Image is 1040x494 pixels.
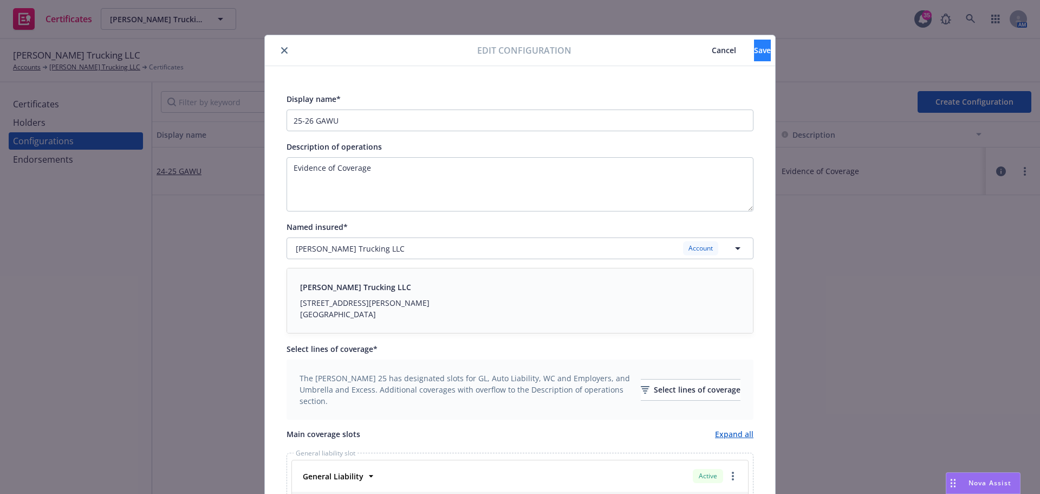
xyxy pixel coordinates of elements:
[287,238,753,259] button: [PERSON_NAME] Trucking LLCAccount
[641,379,740,401] button: Select lines of coverage
[287,110,753,131] input: Enter a display name
[300,309,430,320] div: [GEOGRAPHIC_DATA]
[726,470,739,483] a: more
[287,94,341,104] span: Display name*
[303,471,363,482] strong: General Liability
[287,142,382,152] span: Description of operations
[287,344,378,354] span: Select lines of coverage*
[946,473,960,493] div: Drag to move
[477,44,571,57] span: Edit configuration
[712,45,736,55] span: Cancel
[287,157,753,211] textarea: Input description
[300,297,430,309] div: [STREET_ADDRESS][PERSON_NAME]
[300,373,634,407] span: The [PERSON_NAME] 25 has designated slots for GL, Auto Liability, WC and Employers, and Umbrella ...
[697,471,719,481] span: Active
[694,40,754,61] button: Cancel
[278,44,291,57] button: close
[294,450,357,457] span: General liability slot
[754,45,771,55] span: Save
[287,428,360,440] span: Main coverage slots
[683,241,718,255] div: Account
[968,478,1011,487] span: Nova Assist
[715,428,753,440] a: Expand all
[300,281,430,293] div: [PERSON_NAME] Trucking LLC
[287,222,348,232] span: Named insured*
[946,472,1020,494] button: Nova Assist
[296,243,405,254] span: [PERSON_NAME] Trucking LLC
[754,40,771,61] button: Save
